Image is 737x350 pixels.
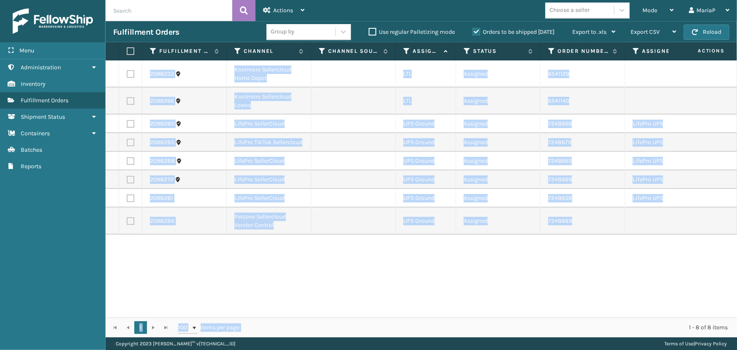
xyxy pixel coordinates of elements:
label: Fulfillment Order Id [159,47,210,55]
td: 6541129 [541,60,625,87]
span: Menu [19,47,34,54]
td: LifePro UPS [625,115,710,133]
label: Orders to be shipped [DATE] [473,28,555,36]
span: items per page [178,321,240,334]
td: Assigned [456,189,541,208]
td: UPS Ground [396,152,456,170]
div: Group by [271,27,294,36]
td: UPS Ground [396,170,456,189]
label: Status [473,47,524,55]
a: 2098286 [150,217,174,225]
td: LifePro SellerCloud [227,115,311,133]
td: 7248689 [541,208,625,235]
td: Assigned [456,60,541,87]
td: 7248666 [541,115,625,133]
td: Petcove Sellercloud Vendor Central [227,208,311,235]
div: 1 - 8 of 8 items [252,323,728,332]
td: 6541140 [541,87,625,115]
td: LTL [396,87,456,115]
td: LifePro UPS [625,189,710,208]
a: 2098266 [150,97,174,105]
span: Batches [21,146,42,153]
td: Assigned [456,115,541,133]
td: UPS Ground [396,133,456,152]
h3: Fulfillment Orders [113,27,179,37]
a: 2098281 [150,194,173,202]
span: Administration [21,64,61,71]
button: Reload [684,25,729,40]
label: Order Number [558,47,609,55]
label: Assigned Carrier [642,47,693,55]
td: Assigned [456,170,541,189]
div: Choose a seller [549,6,590,15]
td: LifePro SellerCloud [227,170,311,189]
a: 1 [134,321,147,334]
span: 100 [178,323,191,332]
label: Use regular Palletizing mode [369,28,455,36]
label: Channel Source [328,47,379,55]
td: LifePro TikTok Sellercloud [227,133,311,152]
span: Actions [273,7,293,14]
td: Assigned [456,133,541,152]
td: Koolmore Sellercloud Lowes [227,87,311,115]
label: Assigned Carrier Service [413,47,440,55]
a: 2098285 [150,138,174,147]
span: Inventory [21,80,46,87]
span: Export CSV [631,28,660,36]
td: LifePro UPS [625,152,710,170]
td: Koolmore Sellercloud Home Depot [227,60,311,87]
span: Fulfillment Orders [21,97,68,104]
div: | [664,337,727,350]
a: 2098288 [150,157,175,165]
label: Channel [244,47,295,55]
span: Containers [21,130,50,137]
a: 2098233 [150,70,174,78]
img: logo [13,8,93,34]
td: LTL [396,60,456,87]
td: LifePro SellerCloud [227,189,311,208]
td: UPS Ground [396,115,456,133]
td: 7248679 [541,133,625,152]
td: LifePro UPS [625,170,710,189]
span: Actions [671,44,730,58]
p: Copyright 2023 [PERSON_NAME]™ v [TECHNICAL_ID] [116,337,235,350]
td: UPS Ground [396,208,456,235]
span: Mode [642,7,657,14]
td: UPS Ground [396,189,456,208]
span: Export to .xls [572,28,606,36]
td: 7248665 [541,152,625,170]
a: Privacy Policy [695,341,727,347]
a: 2098280 [150,120,174,128]
span: Reports [21,163,41,170]
td: 7248658 [541,189,625,208]
td: LifePro SellerCloud [227,152,311,170]
td: Assigned [456,87,541,115]
a: Terms of Use [664,341,693,347]
span: Shipment Status [21,113,65,120]
td: 7248669 [541,170,625,189]
td: Assigned [456,208,541,235]
td: LifePro UPS [625,133,710,152]
td: Assigned [456,152,541,170]
a: 2098272 [150,175,174,184]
